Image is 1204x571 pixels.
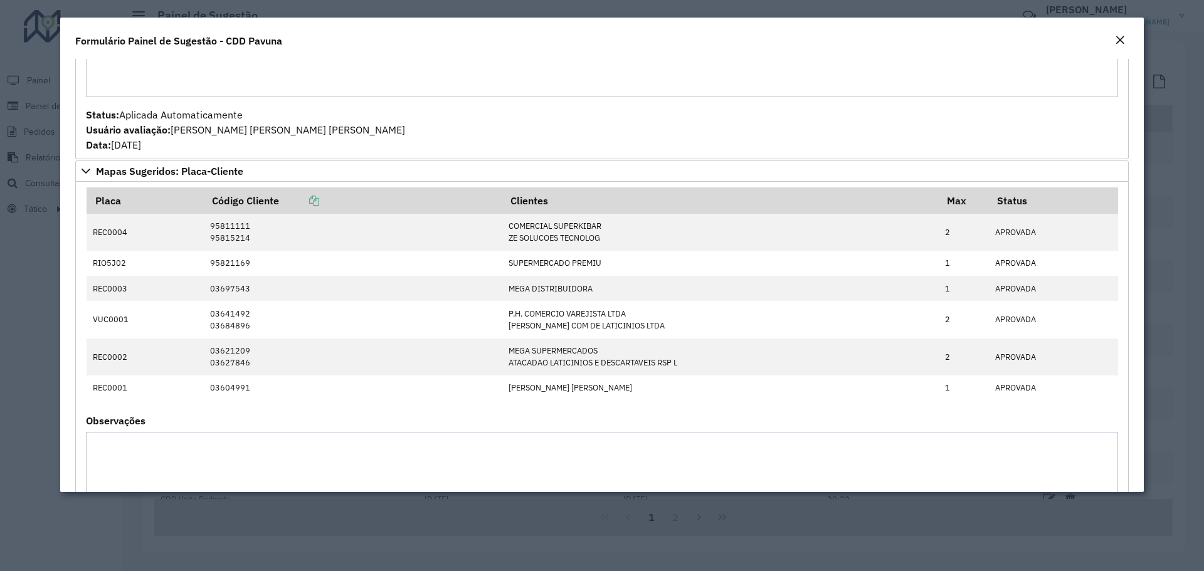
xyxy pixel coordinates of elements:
[96,166,243,176] span: Mapas Sugeridos: Placa-Cliente
[87,251,204,276] td: RIO5J02
[87,214,204,251] td: REC0004
[86,108,405,151] span: Aplicada Automaticamente [PERSON_NAME] [PERSON_NAME] [PERSON_NAME] [DATE]
[988,375,1117,401] td: APROVADA
[938,251,988,276] td: 1
[502,338,939,375] td: MEGA SUPERMERCADOS ATACADAO LATICINIOS E DESCARTAVEIS RSP L
[204,301,502,338] td: 03641492 03684896
[988,214,1117,251] td: APROVADA
[1115,35,1125,45] em: Fechar
[87,375,204,401] td: REC0001
[988,251,1117,276] td: APROVADA
[204,187,502,214] th: Código Cliente
[502,276,939,301] td: MEGA DISTRIBUIDORA
[87,276,204,301] td: REC0003
[86,413,145,428] label: Observações
[204,251,502,276] td: 95821169
[204,338,502,375] td: 03621209 03627846
[988,338,1117,375] td: APROVADA
[87,338,204,375] td: REC0002
[502,214,939,251] td: COMERCIAL SUPERKIBAR ZE SOLUCOES TECNOLOG
[938,187,988,214] th: Max
[87,301,204,338] td: VUC0001
[938,375,988,401] td: 1
[988,301,1117,338] td: APROVADA
[938,301,988,338] td: 2
[204,276,502,301] td: 03697543
[75,160,1129,182] a: Mapas Sugeridos: Placa-Cliente
[502,251,939,276] td: SUPERMERCADO PREMIU
[502,301,939,338] td: P.H. COMERCIO VAREJISTA LTDA [PERSON_NAME] COM DE LATICINIOS LTDA
[75,33,282,48] h4: Formulário Painel de Sugestão - CDD Pavuna
[1111,33,1129,49] button: Close
[86,139,111,151] strong: Data:
[988,276,1117,301] td: APROVADA
[279,194,319,207] a: Copiar
[938,338,988,375] td: 2
[502,375,939,401] td: [PERSON_NAME] [PERSON_NAME]
[87,187,204,214] th: Placa
[988,187,1117,214] th: Status
[204,214,502,251] td: 95811111 95815214
[502,187,939,214] th: Clientes
[938,276,988,301] td: 1
[938,214,988,251] td: 2
[204,375,502,401] td: 03604991
[86,108,119,121] strong: Status:
[86,123,171,136] strong: Usuário avaliação:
